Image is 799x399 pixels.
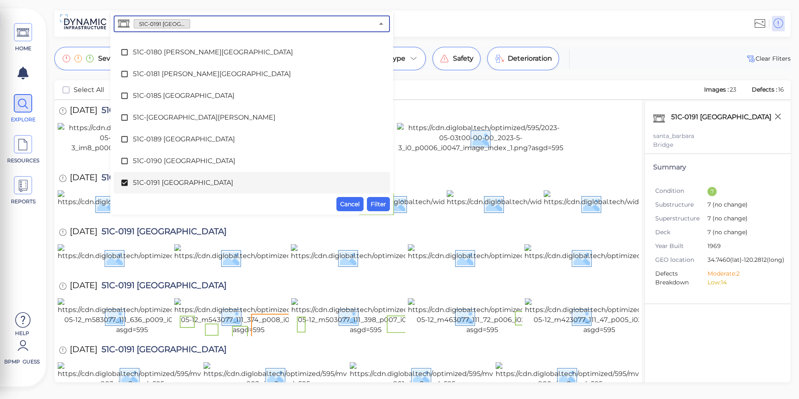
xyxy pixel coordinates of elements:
button: Cancel [336,197,364,211]
span: 51C-0191 [GEOGRAPHIC_DATA] [134,20,190,28]
li: Low: 14 [707,278,776,287]
button: Filter [367,197,390,211]
div: Bridge [653,141,782,149]
span: Select All [74,85,104,95]
span: [DATE] [70,173,97,184]
span: Images : [703,86,730,93]
span: REPORTS [5,198,41,205]
img: https://cdn.diglobal.tech/optimized/595/2011-05-12_m503077_111_398_p007_i036.png?asgd=595 [291,298,440,335]
span: 23 [730,86,736,93]
span: HOME [5,45,41,52]
span: (no change) [711,201,748,208]
img: https://cdn.diglobal.tech/optimized/595/reports__deck_overview_viewed_from_abutment_4_note_thicke... [291,244,786,271]
span: Cancel [340,199,360,209]
span: Condition [655,187,707,195]
span: 7 [707,200,776,210]
img: https://cdn.diglobal.tech/optimized/595/2011-05-12_m583077_111_636_p009_i050.png?asgd=595 [58,298,206,335]
img: https://cdn.diglobal.tech/optimized/595/2023-05-03t00-00-00_2023-5-3_i0_p0006_i0047_image_index_1... [397,123,564,153]
a: HOME [4,23,42,52]
span: [DATE] [70,281,97,292]
a: REPORTS [4,176,42,205]
span: Substructure [655,200,707,209]
img: https://cdn.diglobal.tech/optimized/595/2011-05-12_m543077_111_374_p008_i043.png?asgd=595 [174,298,323,335]
span: [DATE] [70,227,97,238]
img: https://cdn.diglobal.tech/width210/595/reports__side_view_looking_east.png?asgd=595 [447,190,704,217]
span: (no change) [711,215,748,222]
img: https://cdn.diglobal.tech/optimized/595/reports__underside_substructure_view.png?asgd=595 [58,244,340,271]
span: [DATE] [70,106,97,117]
span: 51C-[GEOGRAPHIC_DATA][PERSON_NAME] [133,113,371,123]
img: https://cdn.diglobal.tech/optimized/595/reports__roadwat_view_show_vegetative_overgrowth_at_both_... [174,244,578,271]
span: [DATE] [70,345,97,356]
img: https://cdn.diglobal.tech/optimized/595/mvc-901s.jpg?asgd=595 [350,362,499,389]
span: RESOURCES [5,157,41,164]
div: 7 [707,187,717,196]
span: 51C-0191 [GEOGRAPHIC_DATA] [97,106,226,117]
span: (no change) [711,228,748,236]
a: RESOURCES [4,135,42,164]
span: 34.7460 (lat) -120.2812 (long) [707,256,784,265]
span: Severity [98,54,125,64]
li: Moderate: 2 [707,269,776,278]
span: 51C-0191 [GEOGRAPHIC_DATA] [97,173,226,184]
span: Year Built [655,242,707,251]
span: 7 [707,214,776,224]
div: Summary [653,162,782,172]
span: Deck [655,228,707,237]
span: 51C-0191 [GEOGRAPHIC_DATA] [133,178,371,188]
img: https://cdn.diglobal.tech/optimized/595/mvc-903s.jpg?asgd=595 [58,362,207,389]
img: https://cdn.diglobal.tech/optimized/595/mvc-902s.jpg?asgd=595 [204,362,353,389]
a: EXPLORE [4,94,42,123]
span: 51C-0181 [PERSON_NAME][GEOGRAPHIC_DATA] [133,69,371,79]
span: BPMP Guess [4,358,40,366]
span: 51C-0191 [GEOGRAPHIC_DATA] [97,227,226,238]
span: Filter [371,199,386,209]
button: Clear Fliters [746,54,791,64]
span: Safety [453,54,473,64]
span: 51C-0191 [GEOGRAPHIC_DATA] [97,345,226,356]
span: EXPLORE [5,116,41,123]
span: Superstructure [655,214,707,223]
span: Defects Breakdown [655,269,707,287]
img: https://cdn.diglobal.tech/optimized/595/2023-05-03t00-00-00_2023-5-3_im8_p0000_i0012_image_index_... [58,123,225,163]
span: 51C-0190 [GEOGRAPHIC_DATA] [133,156,371,166]
div: 51C-0191 [GEOGRAPHIC_DATA] [669,110,782,128]
span: 51C-0191 [GEOGRAPHIC_DATA] [97,281,226,292]
img: https://cdn.diglobal.tech/optimized/595/2011-05-12_m423077_111_47_p005_i022.png?asgd=595 [525,298,674,335]
button: Close [375,18,387,30]
span: Deterioration [508,54,552,64]
span: 7 [707,228,776,238]
img: https://cdn.diglobal.tech/optimized/595/2011-05-12_m463077_111_72_p006_i029.png?asgd=595 [408,298,557,335]
span: 51C-0189 [GEOGRAPHIC_DATA] [133,134,371,144]
span: Help [4,330,40,336]
img: https://cdn.diglobal.tech/width210/595/reports__underside_view_looking_towards_abutment_4.png?asg... [58,190,395,217]
span: 51C-0185 [GEOGRAPHIC_DATA] [133,91,371,101]
span: GEO location [655,256,707,264]
div: santa_barbara [653,132,782,141]
span: 51C-0180 [PERSON_NAME][GEOGRAPHIC_DATA] [133,47,371,57]
img: https://cdn.diglobal.tech/optimized/595/mvc-900s.jpg?asgd=595 [496,362,645,389]
span: 16 [778,86,784,93]
span: 1969 [707,242,776,251]
span: Defects : [751,86,778,93]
